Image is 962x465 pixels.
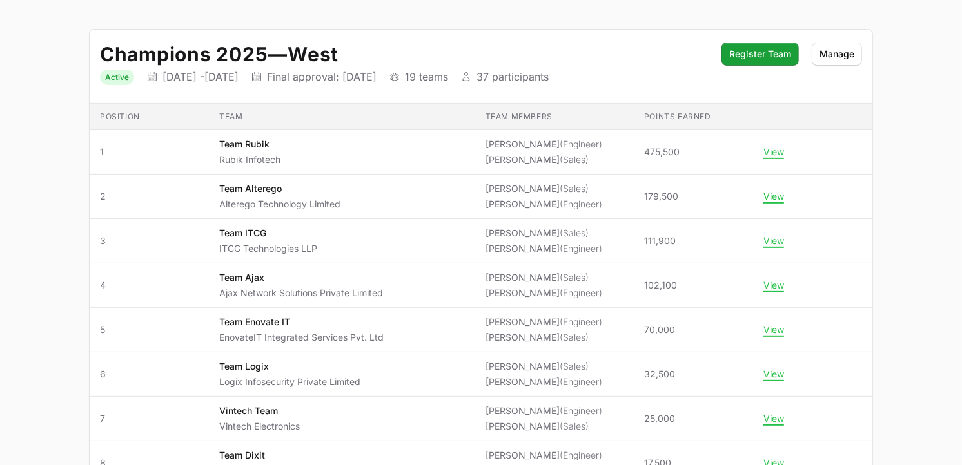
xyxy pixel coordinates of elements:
span: 179,500 [644,190,678,203]
span: 102,100 [644,279,677,292]
span: 7 [100,412,199,425]
span: (Sales) [560,183,589,194]
p: Final approval: [DATE] [267,70,377,83]
button: View [763,368,784,380]
button: Manage [812,43,862,66]
p: Team Dixit [219,449,275,462]
span: (Sales) [560,361,589,372]
li: [PERSON_NAME] [486,360,602,373]
li: [PERSON_NAME] [486,404,602,417]
p: 19 teams [405,70,448,83]
th: Team members [475,104,634,130]
span: Register Team [729,46,791,62]
span: 32,500 [644,368,675,381]
p: Team Alterego [219,182,340,195]
p: Team Enovate IT [219,316,384,328]
span: 4 [100,279,199,292]
span: (Engineer) [560,316,602,327]
button: View [763,413,784,424]
th: Points earned [634,104,753,130]
span: 475,500 [644,146,680,158]
li: [PERSON_NAME] [486,420,602,433]
h2: Champions 2025 West [100,43,709,66]
p: Ajax Network Solutions Private Limited [219,287,383,299]
p: Team Logix [219,360,360,373]
li: [PERSON_NAME] [486,331,602,344]
li: [PERSON_NAME] [486,316,602,328]
span: 3 [100,234,199,247]
span: 1 [100,146,199,158]
p: Vintech Team [219,404,300,417]
span: (Sales) [560,332,589,343]
th: Team [209,104,475,130]
span: (Sales) [560,272,589,283]
p: Team Ajax [219,271,383,284]
span: (Engineer) [560,287,602,298]
li: [PERSON_NAME] [486,375,602,388]
li: [PERSON_NAME] [486,227,602,240]
span: 25,000 [644,412,675,425]
p: ITCG Technologies LLP [219,242,317,255]
span: (Engineer) [560,138,602,149]
li: [PERSON_NAME] [486,153,602,166]
p: Logix Infosecurity Private Limited [219,375,360,388]
p: 37 participants [476,70,549,83]
p: [DATE] - [DATE] [162,70,239,83]
p: Alterego Technology Limited [219,198,340,211]
li: [PERSON_NAME] [486,198,602,211]
li: [PERSON_NAME] [486,449,602,462]
p: Vintech Electronics [219,420,300,433]
li: [PERSON_NAME] [486,138,602,151]
span: 2 [100,190,199,203]
th: Position [90,104,209,130]
span: — [268,43,288,66]
button: View [763,191,784,202]
span: (Sales) [560,227,589,238]
p: EnovateIT Integrated Services Pvt. Ltd [219,331,384,344]
li: [PERSON_NAME] [486,287,602,299]
span: (Engineer) [560,376,602,387]
button: View [763,324,784,336]
p: Rubik Infotech [219,153,280,166]
button: View [763,280,784,291]
li: [PERSON_NAME] [486,242,602,255]
span: (Sales) [560,154,589,165]
button: View [763,146,784,158]
span: (Engineer) [560,450,602,460]
span: 5 [100,323,199,336]
p: Team ITCG [219,227,317,240]
span: (Engineer) [560,243,602,254]
p: Team Rubik [219,138,280,151]
button: View [763,235,784,247]
span: 70,000 [644,323,675,336]
span: (Engineer) [560,405,602,416]
span: Manage [820,46,854,62]
button: Register Team [721,43,799,66]
span: 111,900 [644,234,676,247]
li: [PERSON_NAME] [486,182,602,195]
span: (Engineer) [560,198,602,209]
span: 6 [100,368,199,381]
span: (Sales) [560,421,589,432]
li: [PERSON_NAME] [486,271,602,284]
